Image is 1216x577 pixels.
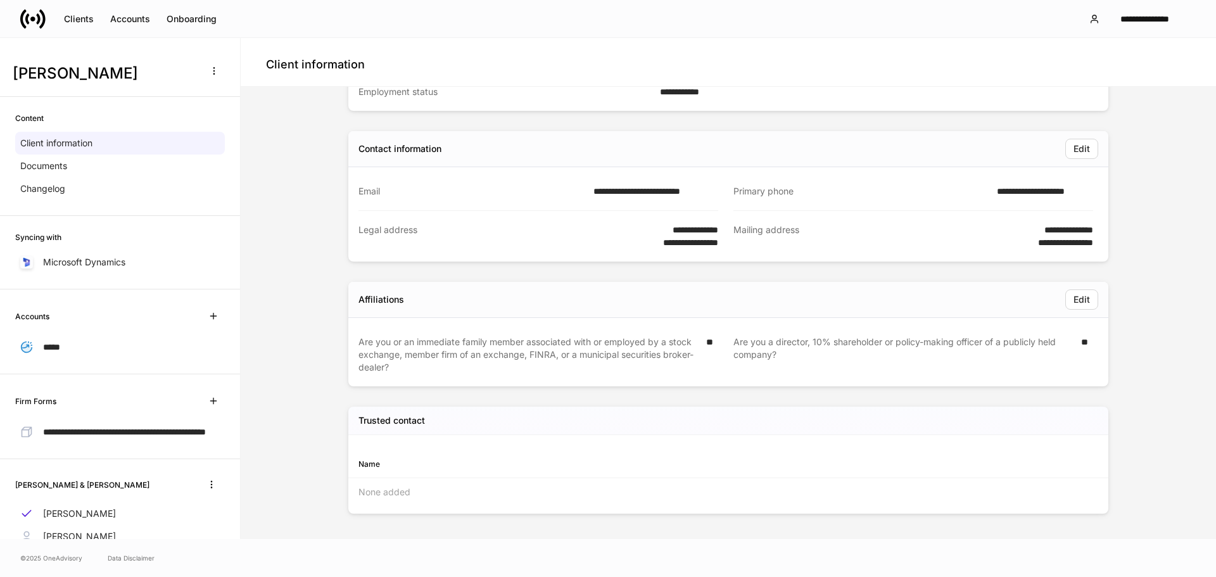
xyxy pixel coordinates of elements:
[102,9,158,29] button: Accounts
[43,507,116,520] p: [PERSON_NAME]
[266,57,365,72] h4: Client information
[358,86,652,98] div: Employment status
[15,112,44,124] h6: Content
[15,231,61,243] h6: Syncing with
[43,256,125,269] p: Microsoft Dynamics
[358,293,404,306] div: Affiliations
[358,224,626,249] div: Legal address
[15,132,225,155] a: Client information
[15,395,56,407] h6: Firm Forms
[733,224,1001,249] div: Mailing address
[20,160,67,172] p: Documents
[358,143,441,155] div: Contact information
[13,63,196,84] h3: [PERSON_NAME]
[733,185,989,198] div: Primary phone
[20,137,92,149] p: Client information
[15,310,49,322] h6: Accounts
[20,182,65,195] p: Changelog
[43,530,116,543] p: [PERSON_NAME]
[358,336,699,374] div: Are you or an immediate family member associated with or employed by a stock exchange, member fir...
[358,458,728,470] div: Name
[108,553,155,563] a: Data Disclaimer
[15,155,225,177] a: Documents
[158,9,225,29] button: Onboarding
[348,478,1108,506] div: None added
[1073,295,1090,304] div: Edit
[15,177,225,200] a: Changelog
[733,336,1073,374] div: Are you a director, 10% shareholder or policy-making officer of a publicly held company?
[110,15,150,23] div: Accounts
[20,553,82,563] span: © 2025 OneAdvisory
[56,9,102,29] button: Clients
[358,414,425,427] h5: Trusted contact
[358,185,586,198] div: Email
[15,502,225,525] a: [PERSON_NAME]
[15,479,149,491] h6: [PERSON_NAME] & [PERSON_NAME]
[1065,139,1098,159] button: Edit
[1073,144,1090,153] div: Edit
[15,251,225,274] a: Microsoft Dynamics
[167,15,217,23] div: Onboarding
[22,257,32,267] img: sIOyOZvWb5kUEAwh5D03bPzsWHrUXBSdsWHDhg8Ma8+nBQBvlija69eFAv+snJUCyn8AqO+ElBnIpgMAAAAASUVORK5CYII=
[64,15,94,23] div: Clients
[15,525,225,548] a: [PERSON_NAME]
[1065,289,1098,310] button: Edit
